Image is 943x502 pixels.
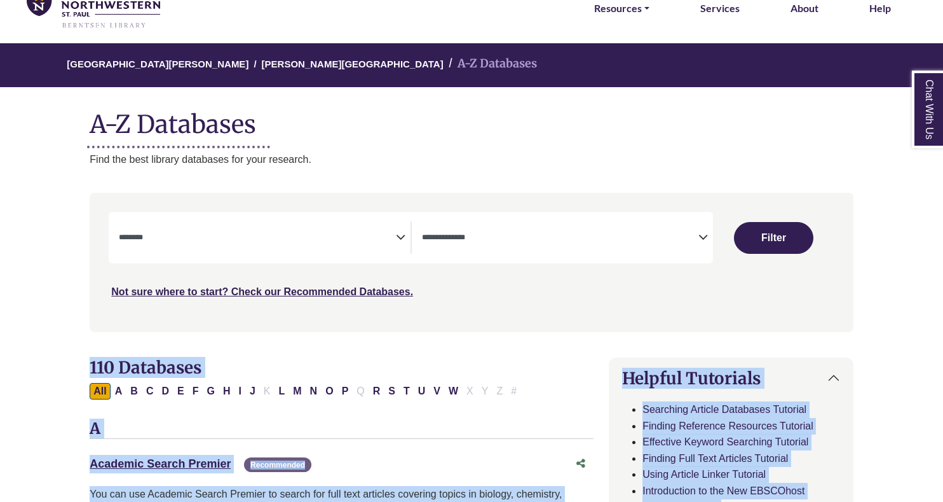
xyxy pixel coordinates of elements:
a: [PERSON_NAME][GEOGRAPHIC_DATA] [262,57,444,69]
a: [GEOGRAPHIC_DATA][PERSON_NAME] [67,57,248,69]
button: Filter Results B [126,383,142,400]
button: Submit for Search Results [734,222,813,254]
button: Filter Results F [189,383,203,400]
button: Filter Results I [234,383,245,400]
a: Finding Reference Resources Tutorial [642,421,813,431]
a: Using Article Linker Tutorial [642,469,766,480]
span: Recommended [244,457,311,472]
nav: breadcrumb [90,43,853,87]
button: Filter Results V [430,383,444,400]
a: Searching Article Databases Tutorial [642,404,806,415]
a: Academic Search Premier [90,457,231,470]
p: Find the best library databases for your research. [90,151,853,168]
nav: Search filters [90,193,853,331]
button: Filter Results L [275,383,289,400]
button: Filter Results R [369,383,384,400]
button: Filter Results S [384,383,399,400]
button: Filter Results E [173,383,188,400]
button: Filter Results P [338,383,353,400]
button: Filter Results N [306,383,322,400]
h1: A-Z Databases [90,100,853,139]
span: 110 Databases [90,357,201,378]
a: Not sure where to start? Check our Recommended Databases. [111,286,413,297]
button: Filter Results O [322,383,337,400]
button: Filter Results T [400,383,414,400]
button: Filter Results A [111,383,126,400]
button: Filter Results D [158,383,173,400]
button: Filter Results W [445,383,462,400]
button: Filter Results M [289,383,305,400]
li: A-Z Databases [444,55,537,73]
textarea: Search [119,234,396,244]
button: Filter Results H [219,383,234,400]
div: Alpha-list to filter by first letter of database name [90,385,522,396]
button: Filter Results C [142,383,158,400]
textarea: Search [422,234,699,244]
h3: A [90,420,594,439]
button: Helpful Tutorials [609,358,852,398]
button: Filter Results U [414,383,430,400]
button: Filter Results G [203,383,218,400]
a: Finding Full Text Articles Tutorial [642,453,788,464]
button: All [90,383,110,400]
button: Filter Results J [246,383,259,400]
button: Share this database [568,452,594,476]
a: Effective Keyword Searching Tutorial [642,436,808,447]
